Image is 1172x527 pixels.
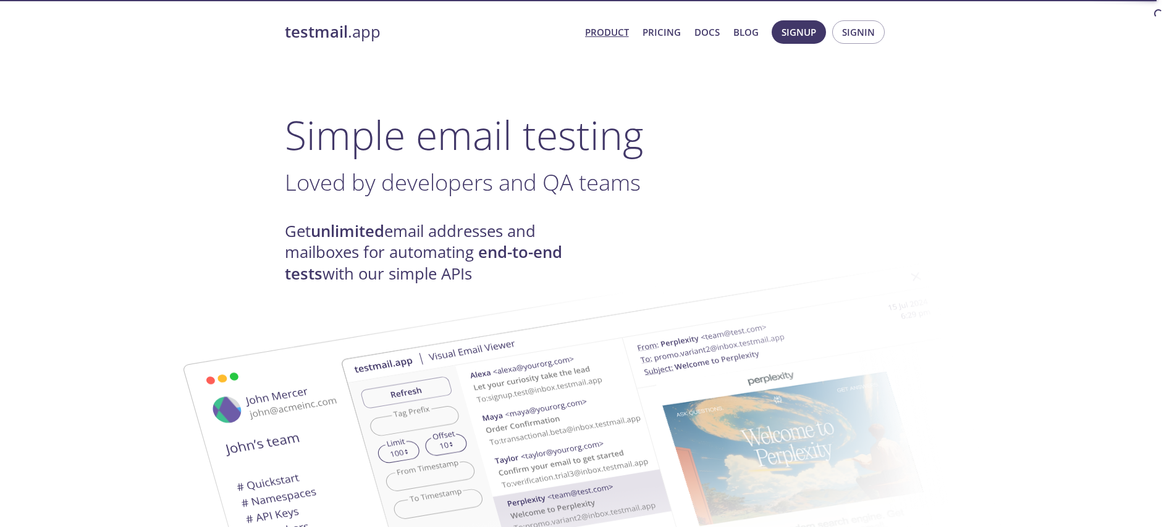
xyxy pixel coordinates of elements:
[842,24,875,40] span: Signin
[832,20,885,44] button: Signin
[285,221,586,284] h4: Get email addresses and mailboxes for automating with our simple APIs
[694,24,720,40] a: Docs
[782,24,816,40] span: Signup
[311,220,384,242] strong: unlimited
[772,20,826,44] button: Signup
[285,241,562,284] strong: end-to-end tests
[285,111,888,159] h1: Simple email testing
[285,21,348,43] strong: testmail
[733,24,759,40] a: Blog
[585,24,629,40] a: Product
[285,167,641,197] span: Loved by developers and QA teams
[643,24,681,40] a: Pricing
[285,22,575,43] a: testmail.app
